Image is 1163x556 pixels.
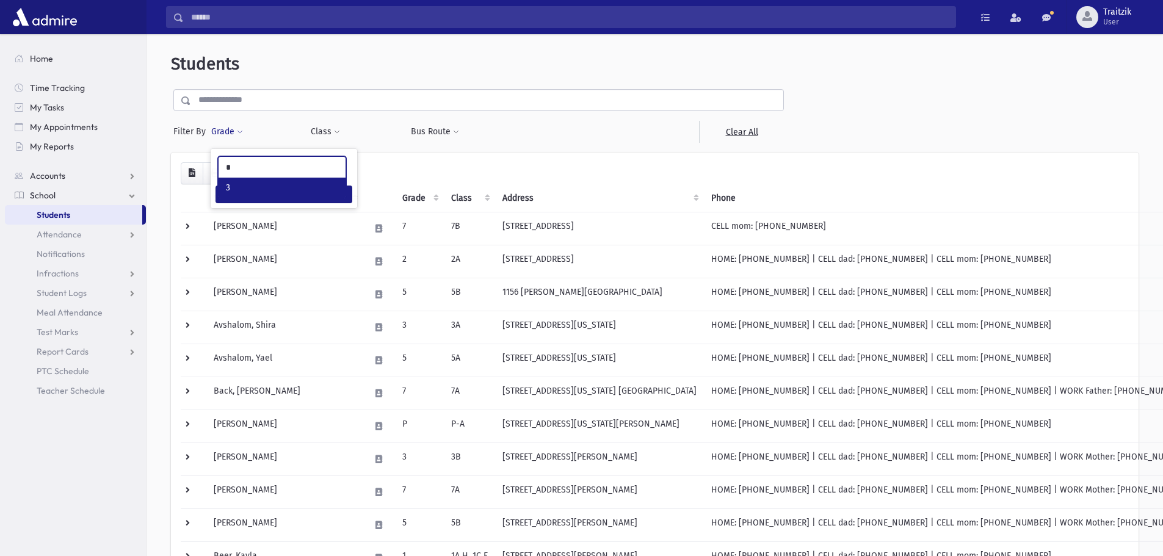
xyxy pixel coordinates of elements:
[30,82,85,93] span: Time Tracking
[395,377,444,410] td: 7
[444,410,495,442] td: P-A
[5,98,146,117] a: My Tasks
[699,121,784,143] a: Clear All
[395,245,444,278] td: 2
[495,212,704,245] td: [STREET_ADDRESS]
[444,508,495,541] td: 5B
[395,212,444,245] td: 7
[1103,17,1131,27] span: User
[444,311,495,344] td: 3A
[495,245,704,278] td: [STREET_ADDRESS]
[37,307,103,318] span: Meal Attendance
[30,53,53,64] span: Home
[444,442,495,475] td: 3B
[395,344,444,377] td: 5
[444,377,495,410] td: 7A
[37,287,87,298] span: Student Logs
[184,6,955,28] input: Search
[444,278,495,311] td: 5B
[206,442,363,475] td: [PERSON_NAME]
[495,410,704,442] td: [STREET_ADDRESS][US_STATE][PERSON_NAME]
[495,344,704,377] td: [STREET_ADDRESS][US_STATE]
[30,102,64,113] span: My Tasks
[310,121,341,143] button: Class
[37,268,79,279] span: Infractions
[206,278,363,311] td: [PERSON_NAME]
[5,342,146,361] a: Report Cards
[395,410,444,442] td: P
[173,125,211,138] span: Filter By
[444,212,495,245] td: 7B
[216,186,352,203] button: Filter
[5,117,146,137] a: My Appointments
[206,344,363,377] td: Avshalom, Yael
[5,244,146,264] a: Notifications
[395,475,444,508] td: 7
[410,121,460,143] button: Bus Route
[495,311,704,344] td: [STREET_ADDRESS][US_STATE]
[395,442,444,475] td: 3
[181,162,203,184] button: CSV
[37,327,78,338] span: Test Marks
[37,209,70,220] span: Students
[37,366,89,377] span: PTC Schedule
[206,212,363,245] td: [PERSON_NAME]
[5,205,142,225] a: Students
[206,311,363,344] td: Avshalom, Shira
[203,162,227,184] button: Print
[211,121,244,143] button: Grade
[5,283,146,303] a: Student Logs
[5,303,146,322] a: Meal Attendance
[37,385,105,396] span: Teacher Schedule
[37,248,85,259] span: Notifications
[206,508,363,541] td: [PERSON_NAME]
[495,377,704,410] td: [STREET_ADDRESS][US_STATE] [GEOGRAPHIC_DATA]
[495,442,704,475] td: [STREET_ADDRESS][PERSON_NAME]
[395,311,444,344] td: 3
[5,186,146,205] a: School
[495,508,704,541] td: [STREET_ADDRESS][PERSON_NAME]
[5,381,146,400] a: Teacher Schedule
[444,245,495,278] td: 2A
[10,5,80,29] img: AdmirePro
[37,229,82,240] span: Attendance
[206,475,363,508] td: [PERSON_NAME]
[5,78,146,98] a: Time Tracking
[1103,7,1131,17] span: Traitzik
[5,137,146,156] a: My Reports
[495,278,704,311] td: 1156 [PERSON_NAME][GEOGRAPHIC_DATA]
[206,377,363,410] td: Back, [PERSON_NAME]
[444,475,495,508] td: 7A
[395,508,444,541] td: 5
[5,361,146,381] a: PTC Schedule
[495,475,704,508] td: [STREET_ADDRESS][PERSON_NAME]
[37,346,89,357] span: Report Cards
[171,54,239,74] span: Students
[30,170,65,181] span: Accounts
[495,184,704,212] th: Address: activate to sort column ascending
[5,322,146,342] a: Test Marks
[219,178,346,198] li: 3
[5,264,146,283] a: Infractions
[206,410,363,442] td: [PERSON_NAME]
[444,344,495,377] td: 5A
[206,245,363,278] td: [PERSON_NAME]
[5,49,146,68] a: Home
[444,184,495,212] th: Class: activate to sort column ascending
[395,184,444,212] th: Grade: activate to sort column ascending
[206,184,363,212] th: Student: activate to sort column descending
[5,225,146,244] a: Attendance
[395,278,444,311] td: 5
[5,166,146,186] a: Accounts
[30,141,74,152] span: My Reports
[30,190,56,201] span: School
[30,121,98,132] span: My Appointments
